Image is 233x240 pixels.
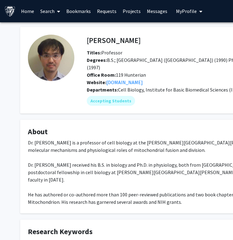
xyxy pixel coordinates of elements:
[87,57,107,63] b: Degrees:
[5,6,15,17] img: Johns Hopkins University Logo
[87,96,135,106] mat-chip: Accepting Students
[18,0,37,22] a: Home
[144,0,170,22] a: Messages
[207,212,228,235] iframe: Chat
[87,72,116,78] b: Office Room:
[87,87,118,93] b: Departments:
[87,35,141,46] h4: [PERSON_NAME]
[28,35,74,81] img: Profile Picture
[87,79,106,85] b: Website:
[94,0,120,22] a: Requests
[37,0,63,22] a: Search
[87,49,101,56] b: Titles:
[63,0,94,22] a: Bookmarks
[106,79,143,85] a: Opens in a new tab
[87,49,122,56] span: Professor
[176,8,197,14] span: My Profile
[87,72,146,78] span: 119 Hunterian
[120,0,144,22] a: Projects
